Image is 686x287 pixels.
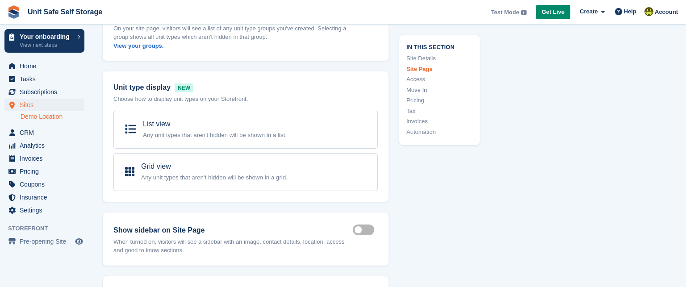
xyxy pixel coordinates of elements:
a: menu [4,73,84,85]
label: Show sidebar on Site Page [113,225,353,236]
span: Insurance [20,191,73,204]
label: Storefront show sidebar on site page [353,229,378,231]
span: Test Mode [491,8,519,17]
a: menu [4,191,84,204]
a: Get Live [536,5,570,20]
div: Unit type display [113,82,378,93]
span: Invoices [20,152,73,165]
a: Access [406,75,473,84]
span: List view [143,120,170,128]
span: Account [655,8,678,17]
a: menu [4,99,84,111]
img: icon-info-grey-7440780725fd019a000dd9b08b2336e03edf1995a4989e88bcd33f0948082b44.svg [521,10,527,15]
a: Unit Safe Self Storage [24,4,106,19]
p: Choose how to display unit types on your Storefront. [113,95,378,104]
img: stora-icon-8386f47178a22dfd0bd8f6a31ec36ba5ce8667c1dd55bd0f319d3a0aa187defe.svg [7,5,21,19]
small: Any unit types that aren't hidden will be shown in a list. [143,132,287,138]
a: menu [4,152,84,165]
span: NEW [175,83,193,92]
p: When turned on, visitors will see a sidebar with an image, contact details, location, access and ... [113,237,353,255]
a: Site Page [406,64,473,73]
span: Subscriptions [20,86,73,98]
span: Tasks [20,73,73,85]
span: In this section [406,42,473,50]
small: Any unit types that aren't hidden will be shown in a grid. [141,174,288,181]
span: Grid view [141,162,171,170]
img: Jeff Bodenmuller [644,7,653,16]
span: Sites [20,99,73,111]
a: Demo Location [21,112,84,121]
a: Tax [406,106,473,115]
span: CRM [20,126,73,139]
p: Your onboarding [20,33,73,40]
a: Move In [406,85,473,94]
a: Invoices [406,117,473,126]
a: View your groups. [113,42,163,49]
a: menu [4,139,84,152]
a: Pricing [406,96,473,105]
a: menu [4,126,84,139]
span: Pricing [20,165,73,178]
p: On your site page, visitors will see a list of any unit type groups you've created. Selecting a g... [113,24,353,50]
span: Settings [20,204,73,216]
a: Your onboarding View next steps [4,29,84,53]
a: menu [4,165,84,178]
a: menu [4,235,84,248]
a: menu [4,178,84,191]
span: Home [20,60,73,72]
a: Site Details [406,54,473,63]
a: Automation [406,127,473,136]
span: Analytics [20,139,73,152]
span: Get Live [542,8,565,17]
a: menu [4,204,84,216]
a: Preview store [74,236,84,247]
span: Create [580,7,598,16]
span: Coupons [20,178,73,191]
span: Storefront [8,224,89,233]
span: Pre-opening Site [20,235,73,248]
p: View next steps [20,41,73,49]
a: menu [4,86,84,98]
a: menu [4,60,84,72]
span: Help [624,7,636,16]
